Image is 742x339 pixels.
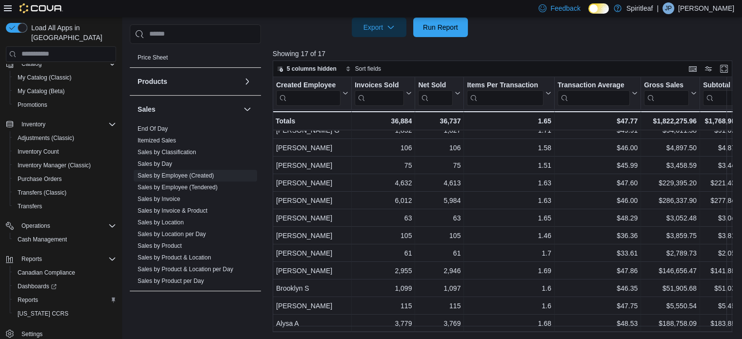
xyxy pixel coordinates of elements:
[355,318,412,329] div: 3,779
[18,87,65,95] span: My Catalog (Beta)
[550,3,580,13] span: Feedback
[467,115,551,127] div: 1.65
[14,267,79,279] a: Canadian Compliance
[702,63,714,75] button: Display options
[14,146,63,158] a: Inventory Count
[18,253,46,265] button: Reports
[644,282,697,294] div: $51,905.68
[14,85,116,97] span: My Catalog (Beta)
[644,247,697,259] div: $2,789.73
[18,202,42,210] span: Transfers
[467,80,551,105] button: Items Per Transaction
[18,74,72,81] span: My Catalog (Classic)
[14,308,116,319] span: Washington CCRS
[130,52,261,67] div: Pricing
[21,60,41,68] span: Catalog
[138,160,172,167] a: Sales by Day
[14,308,72,319] a: [US_STATE] CCRS
[14,173,66,185] a: Purchase Orders
[138,254,211,261] a: Sales by Product & Location
[241,103,253,115] button: Sales
[14,200,46,212] a: Transfers
[558,80,630,105] div: Transaction Average
[10,233,120,246] button: Cash Management
[703,80,741,90] div: Subtotal
[14,72,76,83] a: My Catalog (Classic)
[352,18,406,37] button: Export
[138,104,240,114] button: Sales
[138,231,206,238] a: Sales by Location per Day
[558,300,638,312] div: $47.75
[14,187,70,199] a: Transfers (Classic)
[418,115,461,127] div: 36,737
[355,142,412,154] div: 106
[138,277,204,285] span: Sales by Product per Day
[20,3,63,13] img: Cova
[14,99,51,111] a: Promotions
[18,101,47,109] span: Promotions
[467,318,551,329] div: 1.68
[14,132,116,144] span: Adjustments (Classic)
[14,187,116,199] span: Transfers (Classic)
[276,124,348,136] div: [PERSON_NAME] G
[138,77,240,86] button: Products
[138,184,218,191] a: Sales by Employee (Tendered)
[644,300,697,312] div: $5,550.54
[241,76,253,87] button: Products
[2,57,120,71] button: Catalog
[14,280,116,292] span: Dashboards
[10,293,120,307] button: Reports
[662,2,674,14] div: Jean Paul A
[355,80,404,90] div: Invoices Sold
[138,125,168,132] a: End Of Day
[276,230,348,241] div: [PERSON_NAME]
[418,177,461,189] div: 4,613
[644,230,697,241] div: $3,859.75
[10,199,120,213] button: Transfers
[276,142,348,154] div: [PERSON_NAME]
[18,161,91,169] span: Inventory Manager (Classic)
[2,252,120,266] button: Reports
[418,247,461,259] div: 61
[14,200,116,212] span: Transfers
[14,146,116,158] span: Inventory Count
[27,23,116,42] span: Load All Apps in [GEOGRAPHIC_DATA]
[703,80,741,105] div: Subtotal
[138,104,156,114] h3: Sales
[558,80,630,90] div: Transaction Average
[558,282,638,294] div: $46.35
[418,230,461,241] div: 105
[18,119,116,130] span: Inventory
[418,80,461,105] button: Net Sold
[355,80,412,105] button: Invoices Sold
[644,80,689,105] div: Gross Sales
[418,212,461,224] div: 63
[418,160,461,171] div: 75
[276,300,348,312] div: [PERSON_NAME]
[138,172,214,179] span: Sales by Employee (Created)
[18,119,49,130] button: Inventory
[355,282,412,294] div: 1,099
[558,265,638,277] div: $47.86
[418,195,461,206] div: 5,984
[626,2,653,14] p: Spiritleaf
[355,115,412,127] div: 36,884
[678,2,734,14] p: [PERSON_NAME]
[276,177,348,189] div: [PERSON_NAME]
[273,63,341,75] button: 5 columns hidden
[14,160,95,171] a: Inventory Manager (Classic)
[718,63,730,75] button: Enter fullscreen
[657,2,659,14] p: |
[138,265,233,273] span: Sales by Product & Location per Day
[14,173,116,185] span: Purchase Orders
[413,18,468,37] button: Run Report
[138,266,233,273] a: Sales by Product & Location per Day
[588,3,609,14] input: Dark Mode
[138,207,207,214] a: Sales by Invoice & Product
[276,247,348,259] div: [PERSON_NAME]
[18,282,57,290] span: Dashboards
[10,71,120,84] button: My Catalog (Classic)
[2,118,120,131] button: Inventory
